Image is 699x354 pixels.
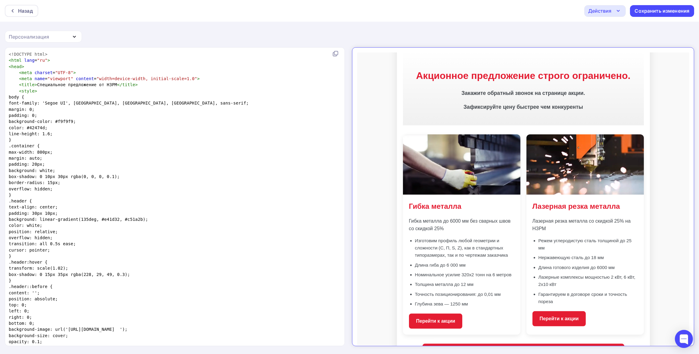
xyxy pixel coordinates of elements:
span: = [9,58,50,63]
span: > [35,82,37,87]
li: Толщина металла до 12 мм [58,228,157,236]
a: Перейти к акции [52,261,105,276]
span: } [9,254,11,258]
button: Действия [584,5,626,17]
img: Гибка металла [46,82,163,142]
span: .container { [9,143,40,148]
span: < [19,89,22,93]
span: text-align: center; [9,205,58,209]
li: Длина гиба до 6 000 мм [58,209,157,216]
span: > [197,76,200,81]
span: margin: 0; [9,107,35,112]
span: > [22,64,24,69]
span: charset [35,70,53,75]
span: font-family: 'Segoe UI', [GEOGRAPHIC_DATA], [GEOGRAPHIC_DATA], [GEOGRAPHIC_DATA], sans-serif; [9,101,249,105]
p: Закажите обратный звонок на странице акции. [49,36,284,45]
span: > [48,58,50,63]
span: background-image: url('[URL][DOMAIN_NAME] '); [9,327,127,332]
li: Режем углеродистую сталь толщиной до 25 мм [181,185,281,199]
span: content: ''; [9,290,40,295]
span: title [122,82,135,87]
li: Глубина зева — 1250 мм [58,248,157,255]
span: overflow: hidden; [9,186,53,191]
span: .header::before { [9,284,53,289]
div: Персонализация [9,33,49,40]
span: "UTF-8" [55,70,73,75]
span: padding: 0; [9,113,37,118]
span: background: linear-gradient(135deg, #e41d32, #c51a2b); [9,217,148,222]
div: Действия [588,7,611,14]
span: color: #42474d; [9,125,48,130]
span: body { [9,95,24,99]
h3: Гибка металла [52,148,157,160]
li: Номинальное усилие 320х2 тонн на 6 метров [58,219,157,226]
span: cursor: pointer; [9,248,50,252]
span: name [35,76,45,81]
span: padding: 20px; [9,162,45,167]
span: < [19,76,22,81]
span: < [9,64,11,69]
li: Точность позиционирования: до 0,01 мм [58,238,157,246]
span: "viewport" [48,76,73,81]
span: margin: auto; [9,156,42,161]
span: </ [117,82,122,87]
a: Смотреть весь комплекс услуг НЗРМ [65,291,267,309]
a: Перейти к акции [175,259,229,274]
span: border-radius: 15px; [9,180,60,185]
button: Персонализация [5,31,82,42]
span: "ru" [37,58,47,63]
span: left: 0; [9,309,30,313]
span: < [19,82,22,87]
span: line-height: 1.6; [9,131,53,136]
span: } [9,137,11,142]
span: style [22,89,35,93]
h2: Акционное предложение строго ограничено. [49,16,284,31]
span: bottom: 0; [9,321,35,326]
span: meta [22,70,32,75]
span: } [9,193,11,197]
span: transform: scale(1.02); [9,266,68,271]
span: background: white; [9,168,55,173]
span: box-shadow: 0 10px 30px rgba(0, 0, 0, 0.1); [9,174,120,179]
span: box-shadow: 0 15px 35px rgba(228, 29, 49, 0.3); [9,272,130,277]
span: background-color: #f9f9f9; [9,119,76,124]
span: overflow: hidden; [9,235,53,240]
div: Назад [18,7,33,14]
span: background-size: cover; [9,333,68,338]
img: Лазерная резка металла [169,82,287,142]
span: padding: 30px 10px; [9,211,58,216]
span: transition: all 0.5s ease; [9,241,76,246]
span: position: relative; [9,229,58,234]
span: lang [24,58,34,63]
li: Лазерные комплексы мощностью 2 кВт, 6 кВт, 2х10 кВт [181,221,281,236]
span: meta [22,76,32,81]
span: } [9,278,11,283]
div: Сохранить изменения [635,8,690,14]
p: Зафиксируйте цену быстрее чем конкуренты [49,50,284,59]
p: Гибка металла до 6000 мм без сварных швов со скидкой 25% [52,165,157,180]
span: <!DOCTYPE html> [9,52,48,57]
span: > [135,82,138,87]
span: .header:hover { [9,260,48,265]
span: .header { [9,199,32,203]
span: < [19,70,22,75]
span: content [76,76,94,81]
li: Гарантируем в договоре сроки и точность пореза [181,238,281,253]
li: Нержавеющую сталь до 18 мм [181,202,281,209]
span: z-index: 1; [9,345,37,350]
h3: Лазерная резка металла [175,148,281,160]
p: Лазерная резка металла со скидкой 25% на НЗРМ [175,165,281,180]
span: > [73,70,76,75]
span: title [22,82,35,87]
span: top: 0; [9,302,27,307]
span: Специальное предложение от НЗРМ [9,82,138,87]
span: head [11,64,22,69]
li: Изготовим профиль любой геометрии и сложности (С, П, S, Z), как в стандартных типоразмерах, так и... [58,185,157,207]
li: Длина готового изделия до 6000 мм [181,211,281,219]
span: color: white; [9,223,42,228]
span: = [9,70,76,75]
span: = = [9,76,200,81]
span: < [9,58,11,63]
span: "width=device-width, initial-scale=1.0" [96,76,197,81]
span: right: 0; [9,315,32,320]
